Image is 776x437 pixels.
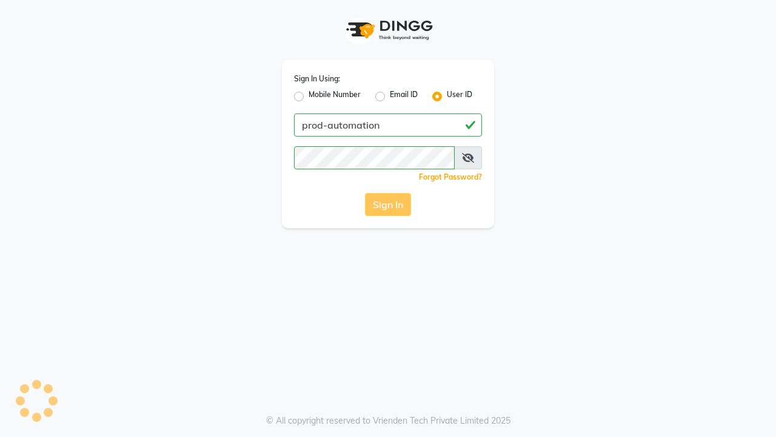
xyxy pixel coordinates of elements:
[294,73,340,84] label: Sign In Using:
[390,89,418,104] label: Email ID
[309,89,361,104] label: Mobile Number
[419,172,482,181] a: Forgot Password?
[294,146,455,169] input: Username
[339,12,436,48] img: logo1.svg
[294,113,482,137] input: Username
[447,89,472,104] label: User ID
